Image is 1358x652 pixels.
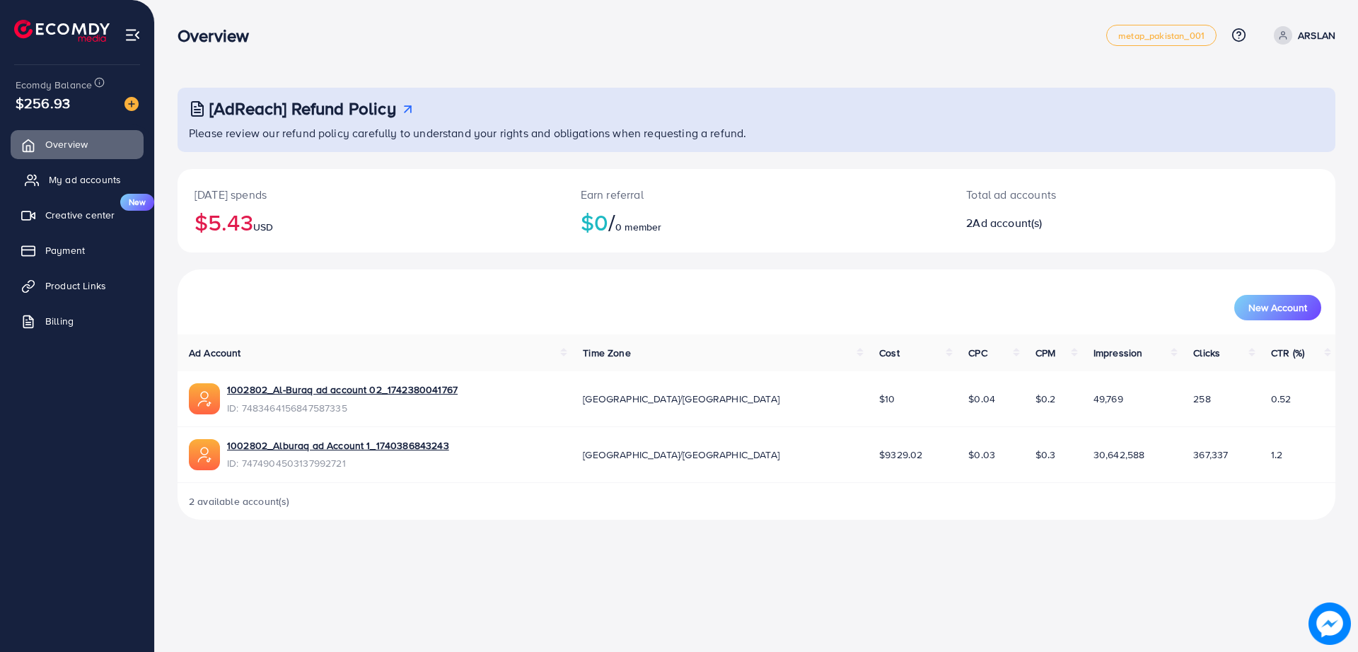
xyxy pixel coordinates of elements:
[45,208,115,222] span: Creative center
[1234,295,1321,320] button: New Account
[178,25,260,46] h3: Overview
[1035,448,1056,462] span: $0.3
[581,209,933,235] h2: $0
[1093,392,1123,406] span: 49,769
[45,314,74,328] span: Billing
[1271,448,1282,462] span: 1.2
[16,78,92,92] span: Ecomdy Balance
[583,392,779,406] span: [GEOGRAPHIC_DATA]/[GEOGRAPHIC_DATA]
[1035,392,1056,406] span: $0.2
[583,448,779,462] span: [GEOGRAPHIC_DATA]/[GEOGRAPHIC_DATA]
[11,165,144,194] a: My ad accounts
[189,383,220,414] img: ic-ads-acc.e4c84228.svg
[124,27,141,43] img: menu
[966,216,1221,230] h2: 2
[195,209,547,235] h2: $5.43
[11,130,144,158] a: Overview
[11,201,144,229] a: Creative centerNew
[11,307,144,335] a: Billing
[1193,346,1220,360] span: Clicks
[879,346,900,360] span: Cost
[227,438,449,453] a: 1002802_Alburaq ad Account 1_1740386843243
[583,346,630,360] span: Time Zone
[227,383,458,397] a: 1002802_Al-Buraq ad account 02_1742380041767
[189,439,220,470] img: ic-ads-acc.e4c84228.svg
[966,186,1221,203] p: Total ad accounts
[968,448,995,462] span: $0.03
[615,220,661,234] span: 0 member
[45,243,85,257] span: Payment
[253,220,273,234] span: USD
[1271,346,1304,360] span: CTR (%)
[879,392,895,406] span: $10
[1035,346,1055,360] span: CPM
[968,346,987,360] span: CPC
[195,186,547,203] p: [DATE] spends
[581,186,933,203] p: Earn referral
[209,98,396,119] h3: [AdReach] Refund Policy
[1093,346,1143,360] span: Impression
[1298,27,1335,44] p: ARSLAN
[973,215,1042,231] span: Ad account(s)
[124,97,139,111] img: image
[49,173,121,187] span: My ad accounts
[879,448,922,462] span: $9329.02
[227,401,458,415] span: ID: 7483464156847587335
[16,93,70,113] span: $256.93
[1106,25,1217,46] a: metap_pakistan_001
[227,456,449,470] span: ID: 7474904503137992721
[1271,392,1292,406] span: 0.52
[1193,392,1210,406] span: 258
[45,137,88,151] span: Overview
[189,124,1327,141] p: Please review our refund policy carefully to understand your rights and obligations when requesti...
[14,20,110,42] img: logo
[1118,31,1205,40] span: metap_pakistan_001
[45,279,106,293] span: Product Links
[120,194,154,211] span: New
[1268,26,1335,45] a: ARSLAN
[968,392,995,406] span: $0.04
[1248,303,1307,313] span: New Account
[1193,448,1228,462] span: 367,337
[1093,448,1145,462] span: 30,642,588
[11,236,144,264] a: Payment
[1308,602,1351,645] img: image
[189,346,241,360] span: Ad Account
[608,206,615,238] span: /
[189,494,290,508] span: 2 available account(s)
[11,272,144,300] a: Product Links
